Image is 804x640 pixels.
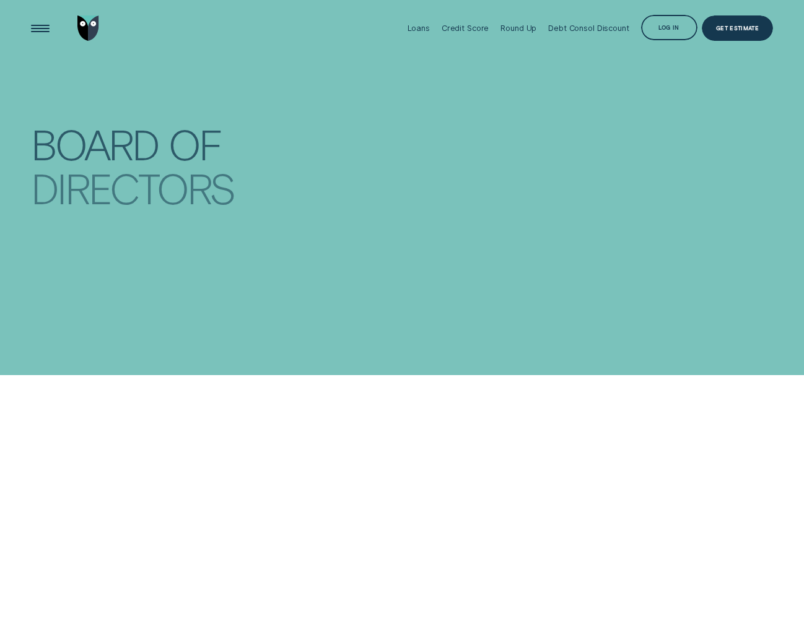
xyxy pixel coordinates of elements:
div: Directors [31,168,235,207]
div: Credit Score [442,24,489,33]
div: Loans [408,24,430,33]
div: Board [31,125,159,164]
img: Wisr [77,15,98,41]
button: Open Menu [28,15,53,41]
a: Get Estimate [702,15,773,41]
button: Log in [641,15,697,40]
div: Debt Consol Discount [548,24,629,33]
div: Round Up [500,24,536,33]
h4: Board of Directors [31,120,235,199]
div: of [168,125,221,164]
